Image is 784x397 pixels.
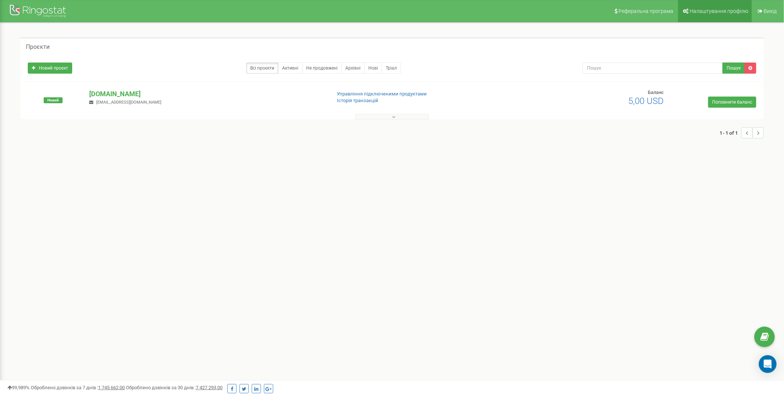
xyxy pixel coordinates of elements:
[690,8,748,14] span: Налаштування профілю
[7,385,30,390] span: 99,989%
[364,63,382,74] a: Нові
[648,90,664,95] span: Баланс
[628,96,664,106] span: 5,00 USD
[126,385,222,390] span: Оброблено дзвінків за 30 днів :
[26,44,50,50] h5: Проєкти
[337,91,427,97] a: Управління підключеними продуктами
[764,8,777,14] span: Вихід
[583,63,723,74] input: Пошук
[246,63,278,74] a: Всі проєкти
[341,63,365,74] a: Архівні
[31,385,125,390] span: Оброблено дзвінків за 7 днів :
[98,385,125,390] u: 1 745 662,00
[382,63,401,74] a: Тріал
[302,63,342,74] a: Не продовжені
[720,120,764,146] nav: ...
[97,100,162,105] span: [EMAIL_ADDRESS][DOMAIN_NAME]
[759,355,777,373] div: Open Intercom Messenger
[337,98,379,103] a: Історія транзакцій
[196,385,222,390] u: 7 427 293,00
[28,63,72,74] a: Новий проєкт
[619,8,673,14] span: Реферальна програма
[278,63,302,74] a: Активні
[90,89,325,99] p: [DOMAIN_NAME]
[44,97,63,103] span: Новий
[720,127,741,138] span: 1 - 1 of 1
[723,63,745,74] button: Пошук
[708,97,756,108] a: Поповнити баланс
